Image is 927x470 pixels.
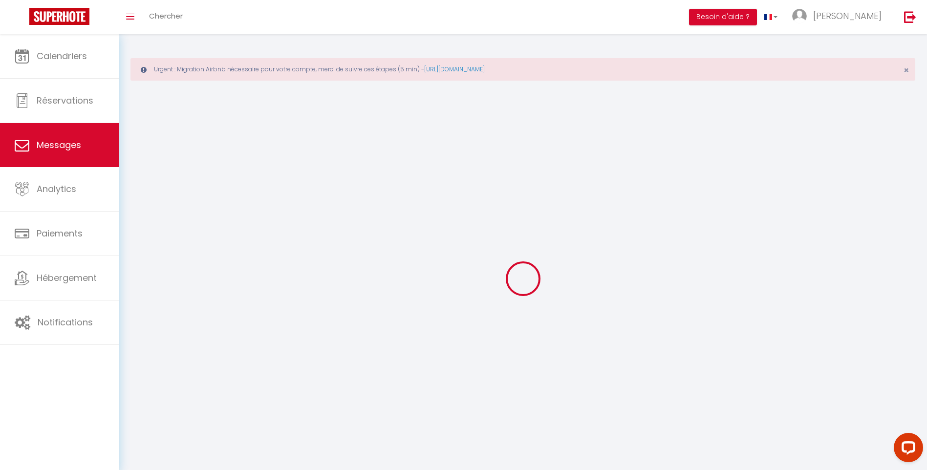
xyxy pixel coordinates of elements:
[37,139,81,151] span: Messages
[149,11,183,21] span: Chercher
[886,429,927,470] iframe: LiveChat chat widget
[37,227,83,239] span: Paiements
[130,58,915,81] div: Urgent : Migration Airbnb nécessaire pour votre compte, merci de suivre ces étapes (5 min) -
[689,9,757,25] button: Besoin d'aide ?
[904,66,909,75] button: Close
[904,11,916,23] img: logout
[37,50,87,62] span: Calendriers
[424,65,485,73] a: [URL][DOMAIN_NAME]
[38,316,93,328] span: Notifications
[37,94,93,107] span: Réservations
[37,183,76,195] span: Analytics
[37,272,97,284] span: Hébergement
[792,9,807,23] img: ...
[813,10,882,22] span: [PERSON_NAME]
[904,64,909,76] span: ×
[29,8,89,25] img: Super Booking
